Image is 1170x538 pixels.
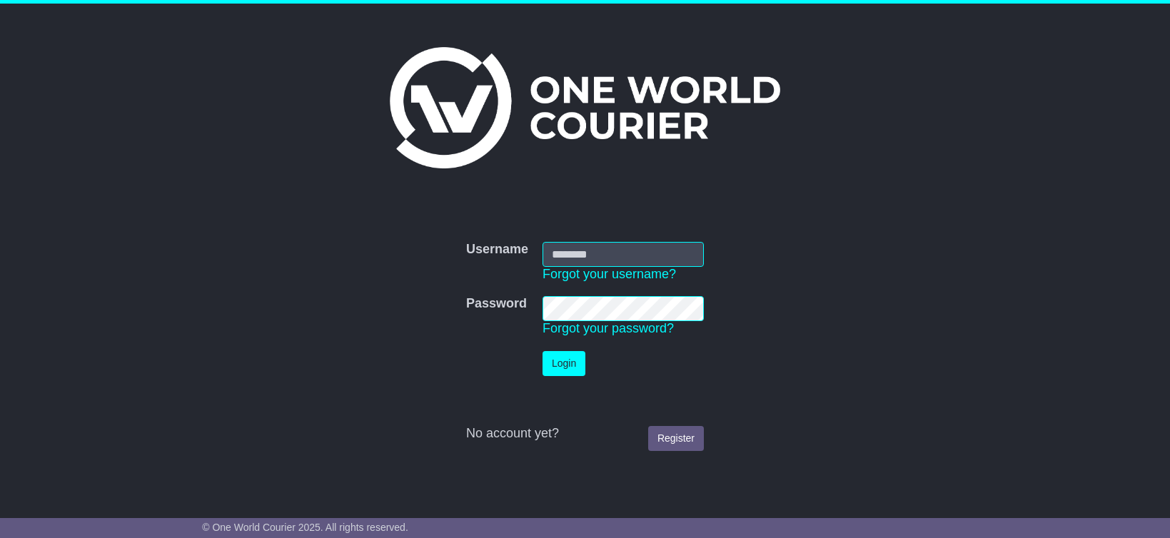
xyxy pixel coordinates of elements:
[466,426,704,442] div: No account yet?
[543,351,585,376] button: Login
[648,426,704,451] a: Register
[390,47,780,168] img: One World
[543,267,676,281] a: Forgot your username?
[202,522,408,533] span: © One World Courier 2025. All rights reserved.
[466,242,528,258] label: Username
[543,321,674,335] a: Forgot your password?
[466,296,527,312] label: Password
